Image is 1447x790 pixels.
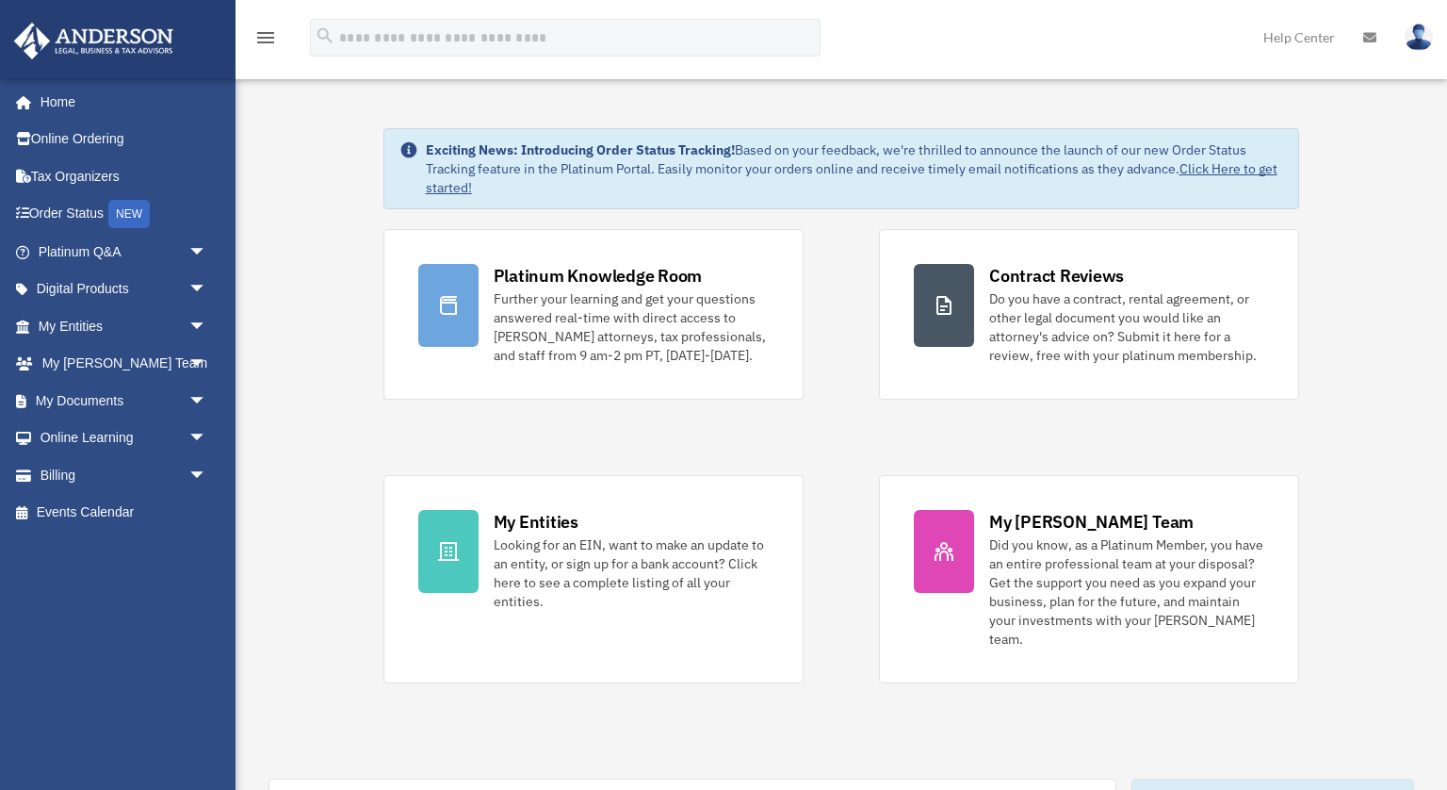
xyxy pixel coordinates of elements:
a: My Documentsarrow_drop_down [13,382,236,420]
i: menu [254,26,277,49]
a: Online Learningarrow_drop_down [13,420,236,457]
a: Home [13,83,226,121]
a: Digital Productsarrow_drop_down [13,271,236,308]
a: Billingarrow_drop_down [13,456,236,494]
span: arrow_drop_down [188,271,226,309]
a: My [PERSON_NAME] Teamarrow_drop_down [13,345,236,383]
span: arrow_drop_down [188,420,226,458]
div: Do you have a contract, rental agreement, or other legal document you would like an attorney's ad... [989,289,1264,365]
div: Based on your feedback, we're thrilled to announce the launch of our new Order Status Tracking fe... [426,140,1284,197]
a: Click Here to get started! [426,160,1277,196]
div: Looking for an EIN, want to make an update to an entity, or sign up for a bank account? Click her... [494,535,769,611]
div: Did you know, as a Platinum Member, you have an entire professional team at your disposal? Get th... [989,535,1264,649]
span: arrow_drop_down [188,233,226,272]
div: Contract Reviews [989,264,1124,288]
span: arrow_drop_down [188,456,226,495]
a: Platinum Knowledge Room Further your learning and get your questions answered real-time with dire... [383,229,804,400]
a: Online Ordering [13,121,236,158]
img: User Pic [1405,24,1433,51]
span: arrow_drop_down [188,307,226,346]
a: Platinum Q&Aarrow_drop_down [13,233,236,271]
div: Platinum Knowledge Room [494,264,703,288]
a: My [PERSON_NAME] Team Did you know, as a Platinum Member, you have an entire professional team at... [879,475,1299,683]
i: search [315,25,335,46]
span: arrow_drop_down [188,345,226,384]
a: Contract Reviews Do you have a contract, rental agreement, or other legal document you would like... [879,229,1299,400]
div: My Entities [494,510,578,534]
a: Tax Organizers [13,157,236,195]
strong: Exciting News: Introducing Order Status Tracking! [426,141,735,158]
a: Order StatusNEW [13,195,236,234]
a: menu [254,33,277,49]
a: My Entitiesarrow_drop_down [13,307,236,345]
img: Anderson Advisors Platinum Portal [8,23,179,59]
span: arrow_drop_down [188,382,226,420]
div: Further your learning and get your questions answered real-time with direct access to [PERSON_NAM... [494,289,769,365]
a: Events Calendar [13,494,236,532]
div: My [PERSON_NAME] Team [989,510,1194,534]
a: My Entities Looking for an EIN, want to make an update to an entity, or sign up for a bank accoun... [383,475,804,683]
div: NEW [108,200,150,228]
